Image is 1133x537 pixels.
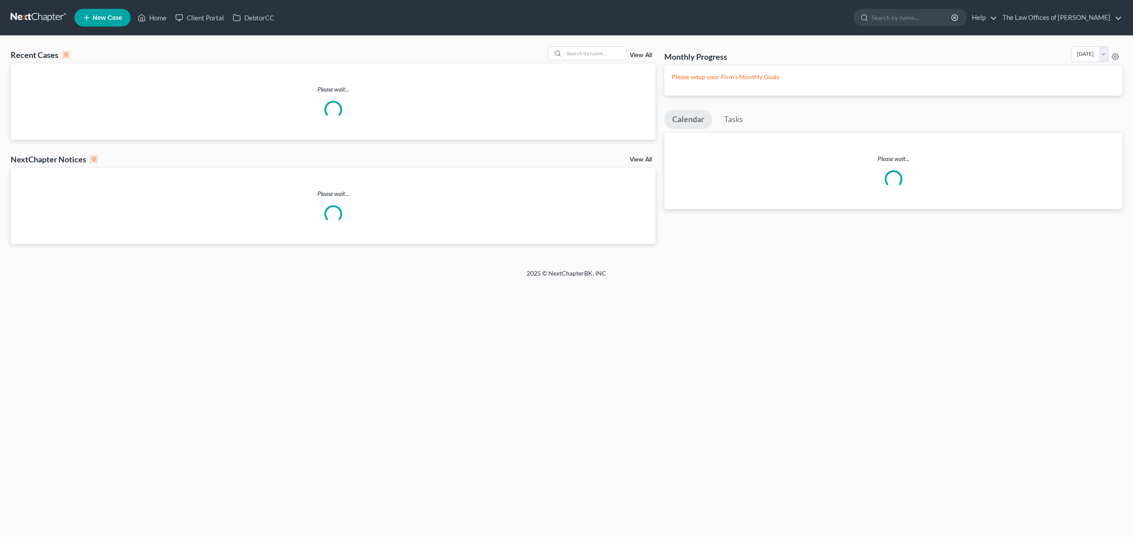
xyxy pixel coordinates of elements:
a: The Law Offices of [PERSON_NAME] [998,10,1122,26]
h3: Monthly Progress [664,51,727,62]
p: Please setup your Firm's Monthly Goals [671,73,1115,81]
a: DebtorCC [228,10,278,26]
span: New Case [92,15,122,21]
input: Search by name... [564,47,626,60]
a: Help [967,10,997,26]
a: View All [630,157,652,163]
p: Please wait... [11,189,655,198]
div: NextChapter Notices [11,154,98,165]
input: Search by name... [871,9,952,26]
a: Calendar [664,110,712,129]
a: Tasks [716,110,751,129]
p: Please wait... [11,85,655,94]
div: 0 [62,51,70,59]
div: 2025 © NextChapterBK, INC [314,269,819,285]
a: Home [133,10,171,26]
div: Recent Cases [11,50,70,60]
a: Client Portal [171,10,228,26]
a: View All [630,52,652,58]
div: 0 [90,155,98,163]
p: Please wait... [664,154,1122,163]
